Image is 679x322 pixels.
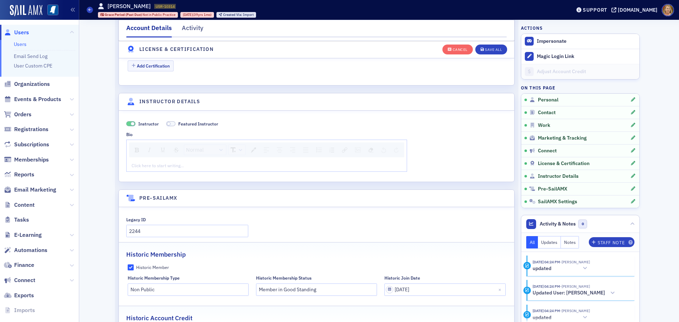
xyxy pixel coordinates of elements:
span: Content [14,201,35,209]
div: Bio [126,132,133,137]
div: 1986-08-01 00:00:00 [180,12,214,18]
span: License & Certification [538,160,590,167]
div: Undo [379,145,389,155]
span: Connect [538,148,557,154]
div: Underline [158,145,168,155]
div: Ordered [327,145,337,155]
span: Imports [14,306,35,314]
span: Finance [14,261,34,269]
span: Activity & Notes [540,220,576,228]
div: rdw-textalign-control [260,145,312,155]
a: Email Send Log [14,53,47,59]
button: Staff Note [589,237,634,247]
a: Users [4,29,29,36]
time: 9/3/2025 04:24 PM [533,259,560,264]
a: Content [4,201,35,209]
h1: [PERSON_NAME] [108,2,151,10]
span: Contact [538,110,556,116]
a: Grace Period (Past Due) Not in Public Practice [100,12,176,17]
a: Memberships [4,156,49,164]
button: Save All [475,44,507,54]
a: Orders [4,111,31,118]
div: Historic Membership Status [256,275,312,281]
div: Activity [182,23,203,36]
span: Personal [538,97,558,103]
div: Historic Join Date [384,275,420,281]
a: User Custom CPE [14,63,52,69]
div: Redo [391,145,401,155]
span: Ellen Vaughn [560,259,590,264]
span: Reports [14,171,34,178]
a: E-Learning [4,231,42,239]
span: [DATE] [183,12,193,17]
span: Ellen Vaughn [560,308,590,313]
div: rdw-toolbar [129,142,404,157]
div: Image [353,145,363,155]
time: 9/3/2025 04:24 PM [533,308,560,313]
div: rdw-editor [132,162,402,169]
h4: On this page [521,84,640,91]
a: Finance [4,261,34,269]
span: Featured Instructor [166,121,175,127]
button: Impersonate [537,38,567,45]
a: Exports [4,292,34,299]
div: Right [288,145,298,155]
span: SailAMX Settings [538,199,577,205]
span: Normal [186,146,204,154]
div: rdw-color-picker [247,145,260,155]
input: MM/DD/YYYY [384,283,505,296]
div: Magic Login Link [537,53,636,60]
div: [DOMAIN_NAME] [618,7,657,13]
a: View Homepage [42,5,58,17]
button: Add Certification [128,60,174,71]
div: Support [583,7,607,13]
div: Adjust Account Credit [537,69,636,75]
span: Tasks [14,216,29,224]
span: Automations [14,246,47,254]
span: Pre-SailAMX [538,186,567,192]
a: Connect [4,276,35,284]
span: Instructor [138,121,159,127]
div: rdw-link-control [338,145,351,155]
div: Account Details [126,23,172,37]
a: Imports [4,306,35,314]
div: Italic [144,145,155,155]
span: Email Marketing [14,186,56,194]
a: Automations [4,246,47,254]
span: Organizations [14,80,50,88]
a: Organizations [4,80,50,88]
span: E-Learning [14,231,42,239]
div: Historic Membership Type [128,275,180,281]
button: [DOMAIN_NAME] [611,7,660,12]
h4: Pre-SailAMX [139,194,177,202]
span: Registrations [14,125,48,133]
a: Reports [4,171,34,178]
div: Created Via: Import [216,12,256,18]
div: Left [261,145,272,155]
div: rdw-history-control [377,145,402,155]
span: USR-10314 [156,4,175,9]
img: SailAMX [47,5,58,16]
div: rdw-image-control [351,145,364,155]
time: 9/3/2025 04:24 PM [533,284,560,289]
div: Strikethrough [171,145,181,155]
button: updated [533,265,590,272]
div: rdw-dropdown [228,145,246,155]
div: rdw-inline-control [131,145,183,155]
div: rdw-font-size-control [227,145,247,155]
span: Instructor [126,121,135,127]
button: Magic Login Link [521,49,639,64]
a: Tasks [4,216,29,224]
div: rdw-block-control [183,145,227,155]
a: Adjust Account Credit [521,64,639,79]
div: Unordered [314,145,324,155]
div: rdw-list-control [312,145,338,155]
span: Exports [14,292,34,299]
div: Staff Note [598,241,625,245]
span: Grace Period (Past Due) [105,12,143,17]
div: (39yrs 1mo) [183,12,211,17]
div: Activity [523,287,531,294]
img: SailAMX [10,5,42,16]
a: Subscriptions [4,141,49,148]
